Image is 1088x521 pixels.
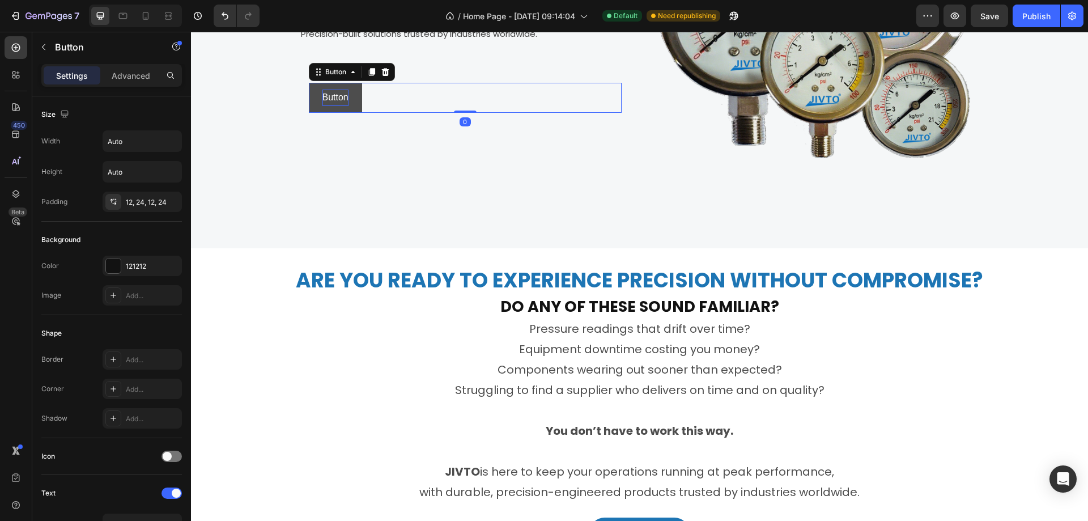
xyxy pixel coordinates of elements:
[74,9,79,23] p: 7
[191,32,1088,521] iframe: To enrich screen reader interactions, please activate Accessibility in Grammarly extension settings
[41,354,63,365] div: Border
[118,51,171,81] button: <p>Button</p>
[126,261,179,272] div: 121212
[41,384,64,394] div: Corner
[41,413,67,423] div: Shadow
[980,11,999,21] span: Save
[11,121,27,130] div: 450
[41,290,61,300] div: Image
[126,414,179,424] div: Add...
[56,70,88,82] p: Settings
[1,307,896,328] p: Equipment downtime costing you money?
[41,107,71,122] div: Size
[1,287,896,307] p: Pressure readings that drift over time?
[41,488,56,498] div: Text
[1,328,896,348] p: Components wearing out sooner than expected?
[398,486,498,516] a: Shop All
[103,162,181,182] input: Auto
[103,131,181,151] input: Auto
[41,197,67,207] div: Padding
[658,11,716,21] span: Need republishing
[41,136,60,146] div: Width
[126,384,179,395] div: Add...
[5,5,84,27] button: 7
[131,58,158,74] p: Button
[214,5,260,27] div: Undo/Redo
[126,355,179,365] div: Add...
[463,10,575,22] span: Home Page - [DATE] 09:14:04
[112,70,150,82] p: Advanced
[41,451,55,461] div: Icon
[41,261,59,271] div: Color
[132,35,158,45] div: Button
[126,197,179,207] div: 12, 24, 12, 24
[269,86,280,95] div: 0
[971,5,1008,27] button: Save
[614,11,637,21] span: Default
[41,167,62,177] div: Height
[254,432,289,448] strong: JIVTO
[1022,10,1051,22] div: Publish
[126,291,179,301] div: Add...
[41,235,80,245] div: Background
[1013,5,1060,27] button: Publish
[8,207,27,217] div: Beta
[355,391,542,407] strong: You don’t have to work this way.
[458,10,461,22] span: /
[41,328,62,338] div: Shape
[55,40,151,54] p: Button
[1049,465,1077,493] div: Open Intercom Messenger
[1,409,896,471] p: is here to keep your operations running at peak performance, with durable, precision-engineered p...
[1,348,896,368] p: Struggling to find a supplier who delivers on time and on quality?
